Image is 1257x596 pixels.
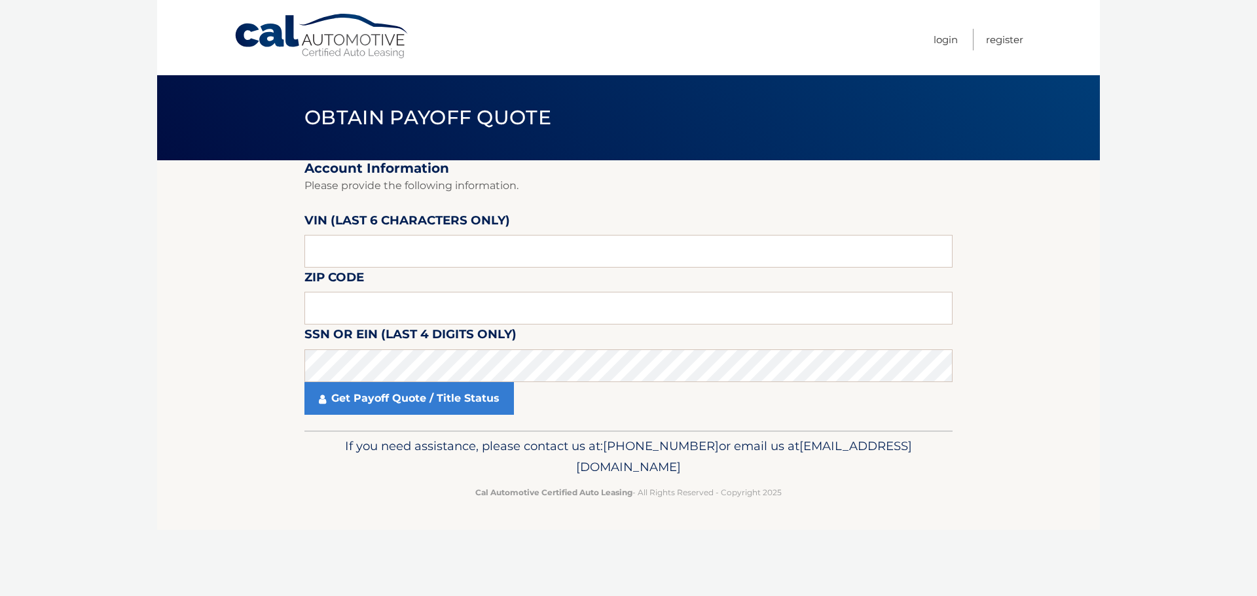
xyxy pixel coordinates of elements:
h2: Account Information [304,160,953,177]
a: Register [986,29,1023,50]
a: Get Payoff Quote / Title Status [304,382,514,415]
p: - All Rights Reserved - Copyright 2025 [313,485,944,499]
strong: Cal Automotive Certified Auto Leasing [475,487,632,497]
label: SSN or EIN (last 4 digits only) [304,324,517,349]
label: Zip Code [304,268,364,292]
span: Obtain Payoff Quote [304,105,551,130]
a: Cal Automotive [234,13,410,60]
span: [PHONE_NUMBER] [603,438,719,453]
label: VIN (last 6 characters only) [304,211,510,235]
p: If you need assistance, please contact us at: or email us at [313,436,944,478]
a: Login [934,29,958,50]
p: Please provide the following information. [304,177,953,195]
